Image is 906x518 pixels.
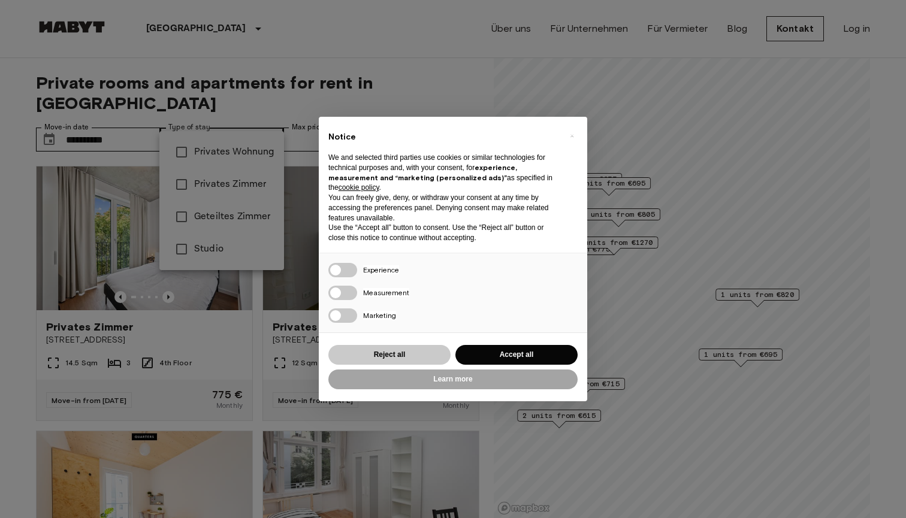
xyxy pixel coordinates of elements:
[363,311,396,320] span: Marketing
[328,131,558,143] h2: Notice
[339,183,379,192] a: cookie policy
[328,223,558,243] p: Use the “Accept all” button to consent. Use the “Reject all” button or close this notice to conti...
[562,126,581,146] button: Close this notice
[363,265,399,274] span: Experience
[328,163,517,182] strong: experience, measurement and “marketing (personalized ads)”
[328,153,558,193] p: We and selected third parties use cookies or similar technologies for technical purposes and, wit...
[363,288,409,297] span: Measurement
[328,345,451,365] button: Reject all
[570,129,574,143] span: ×
[455,345,578,365] button: Accept all
[328,369,578,389] button: Learn more
[328,193,558,223] p: You can freely give, deny, or withdraw your consent at any time by accessing the preferences pane...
